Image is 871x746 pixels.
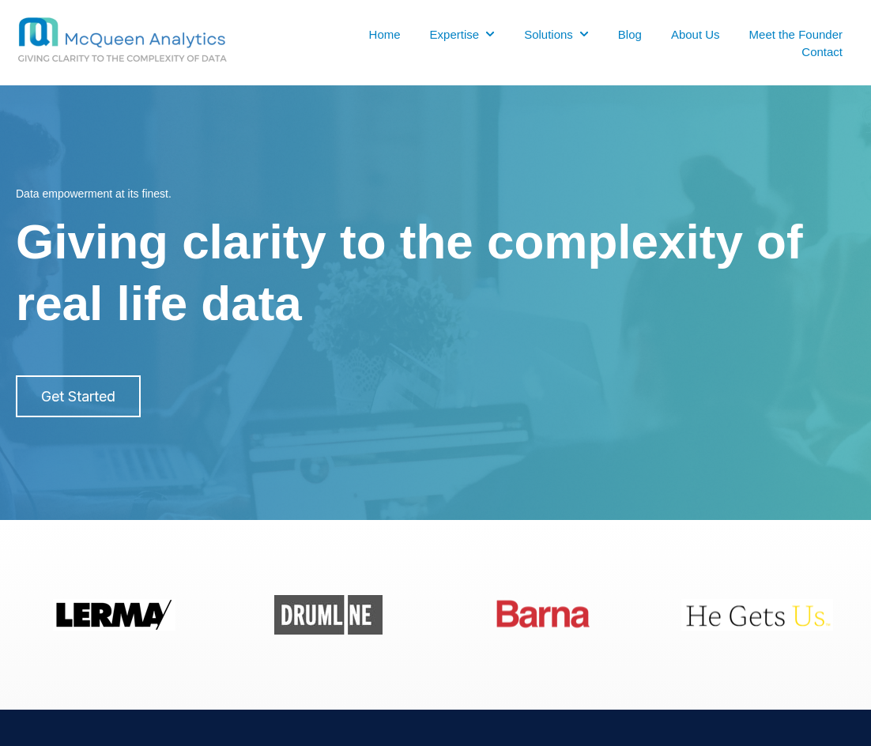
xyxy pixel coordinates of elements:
[681,599,833,631] img: hegetsus
[53,599,175,631] img: lerma
[16,276,302,330] span: real life data
[16,375,141,417] a: Get Started
[671,26,720,43] a: About Us
[16,214,803,269] span: Giving clarity to the complexity of
[369,26,401,43] a: Home
[16,187,172,200] span: Data empowerment at its finest.
[274,595,383,635] img: drumline
[618,26,642,43] a: Blog
[749,26,843,43] a: Meet the Founder
[296,25,855,61] nav: Desktop navigation
[801,43,843,60] a: Contact
[494,595,592,635] img: barna
[524,26,573,43] a: Solutions
[16,16,292,66] img: MCQ BG 1
[430,26,480,43] a: Expertise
